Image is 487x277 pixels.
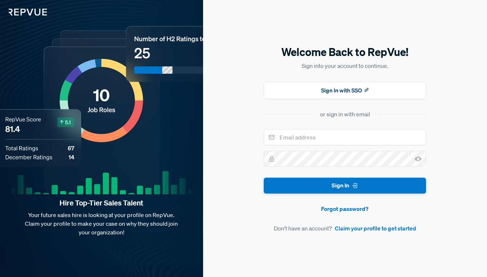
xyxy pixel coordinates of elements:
[264,204,426,213] a: Forgot password?
[320,110,370,118] div: or sign in with email
[264,178,426,194] button: Sign In
[264,224,426,233] article: Don't have an account?
[264,44,426,60] h5: Welcome Back to RepVue!
[12,211,192,237] p: Your future sales hire is looking at your profile on RepVue. Claim your profile to make your case...
[264,129,426,145] input: Email address
[264,82,426,99] button: Sign In with SSO
[335,224,416,233] a: Claim your profile to get started
[12,198,192,208] strong: Hire Top-Tier Sales Talent
[264,61,426,70] p: Sign into your account to continue.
